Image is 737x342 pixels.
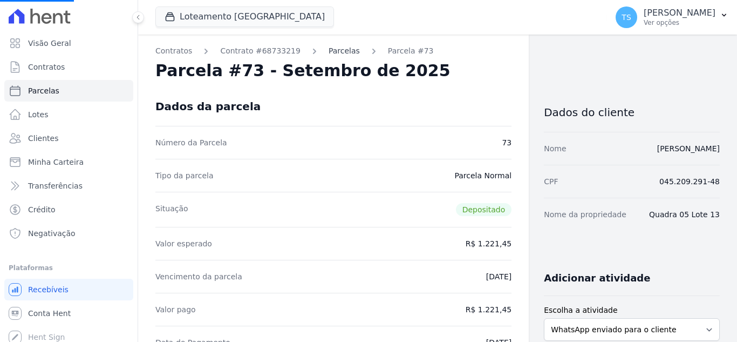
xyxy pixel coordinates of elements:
dt: Valor esperado [155,238,212,249]
a: Parcelas [329,45,360,57]
dt: Nome da propriedade [544,209,626,220]
button: Loteamento [GEOGRAPHIC_DATA] [155,6,334,27]
a: Parcela #73 [388,45,434,57]
dt: CPF [544,176,558,187]
dt: Nome [544,143,566,154]
dt: Vencimento da parcela [155,271,242,282]
span: Visão Geral [28,38,71,49]
span: Lotes [28,109,49,120]
a: Clientes [4,128,133,149]
h3: Dados do cliente [544,106,720,119]
span: Crédito [28,204,56,215]
dd: Quadra 05 Lote 13 [649,209,720,220]
dt: Valor pago [155,304,196,315]
a: Visão Geral [4,32,133,54]
span: Recebíveis [28,284,69,295]
dd: 73 [502,137,511,148]
a: Parcelas [4,80,133,102]
a: Lotes [4,104,133,125]
span: Negativação [28,228,76,239]
dd: 045.209.291-48 [659,176,720,187]
p: Ver opções [644,18,715,27]
span: TS [622,14,631,21]
a: Recebíveis [4,279,133,300]
label: Escolha a atividade [544,305,720,316]
span: Contratos [28,62,65,72]
span: Clientes [28,133,58,144]
h3: Adicionar atividade [544,272,650,285]
span: Depositado [456,203,512,216]
a: Contratos [4,56,133,78]
span: Parcelas [28,85,59,96]
dt: Tipo da parcela [155,170,214,181]
a: Negativação [4,223,133,244]
h2: Parcela #73 - Setembro de 2025 [155,61,451,81]
a: Contratos [155,45,192,57]
span: Transferências [28,180,83,191]
nav: Breadcrumb [155,45,511,57]
a: Minha Carteira [4,151,133,173]
div: Dados da parcela [155,100,261,113]
span: Minha Carteira [28,157,84,167]
dd: R$ 1.221,45 [466,238,511,249]
a: Transferências [4,175,133,197]
button: TS [PERSON_NAME] Ver opções [607,2,737,32]
dt: Número da Parcela [155,137,227,148]
dt: Situação [155,203,188,216]
a: Contrato #68733219 [220,45,301,57]
a: [PERSON_NAME] [657,144,720,153]
a: Crédito [4,199,133,220]
dd: Parcela Normal [454,170,511,181]
a: Conta Hent [4,303,133,324]
dd: R$ 1.221,45 [466,304,511,315]
div: Plataformas [9,261,129,274]
dd: [DATE] [486,271,511,282]
p: [PERSON_NAME] [644,8,715,18]
span: Conta Hent [28,308,71,319]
